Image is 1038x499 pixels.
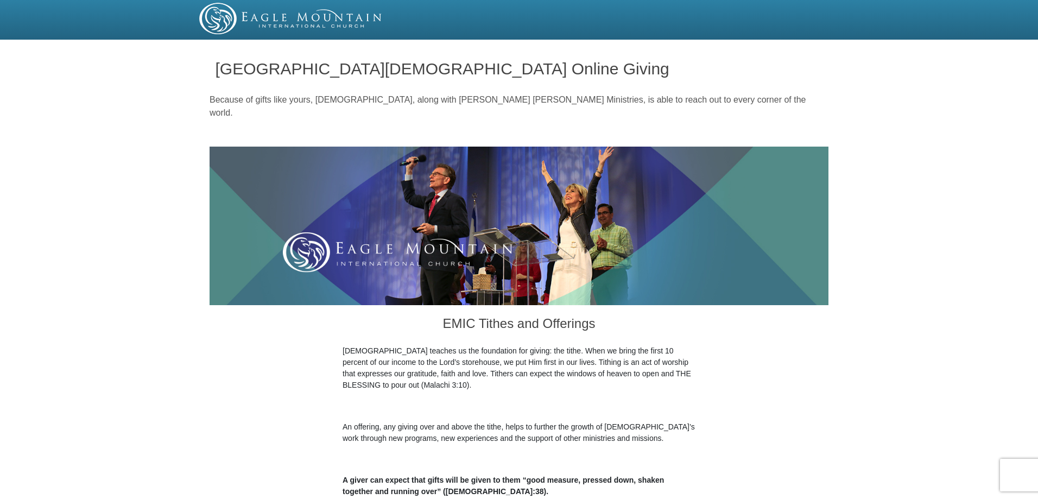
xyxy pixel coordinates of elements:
p: Because of gifts like yours, [DEMOGRAPHIC_DATA], along with [PERSON_NAME] [PERSON_NAME] Ministrie... [210,93,828,119]
h1: [GEOGRAPHIC_DATA][DEMOGRAPHIC_DATA] Online Giving [216,60,823,78]
h3: EMIC Tithes and Offerings [343,305,695,345]
b: A giver can expect that gifts will be given to them “good measure, pressed down, shaken together ... [343,476,664,496]
p: [DEMOGRAPHIC_DATA] teaches us the foundation for giving: the tithe. When we bring the first 10 pe... [343,345,695,391]
p: An offering, any giving over and above the tithe, helps to further the growth of [DEMOGRAPHIC_DAT... [343,421,695,444]
img: EMIC [199,3,383,34]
